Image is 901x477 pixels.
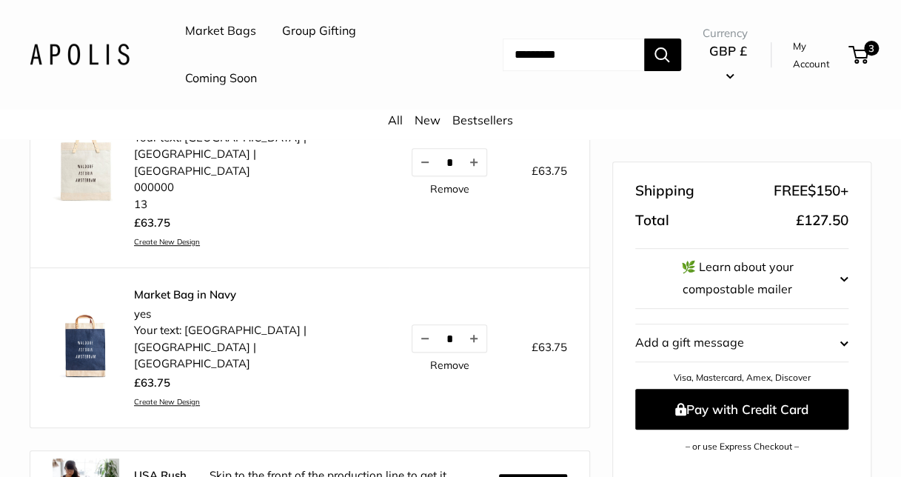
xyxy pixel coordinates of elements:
[438,156,461,169] input: Quantity
[134,287,367,302] a: Market Bag in Navy
[461,149,486,176] button: Increase quantity by 1
[134,237,367,247] a: Create New Design
[438,333,461,345] input: Quantity
[452,113,513,127] a: Bestsellers
[709,43,747,59] span: GBP £
[134,397,367,407] a: Create New Design
[134,179,367,196] li: 000000
[30,44,130,65] img: Apolis
[635,250,848,309] button: 🌿 Learn about your compostable mailer
[415,113,441,127] a: New
[134,306,367,323] li: yes
[674,373,811,384] a: Visa, Mastercard, Amex, Discover
[134,373,170,393] span: £63.75
[134,196,367,213] li: 13
[635,389,848,430] button: Pay with Credit Card
[850,46,868,64] a: 3
[644,39,681,71] button: Search
[635,179,694,205] span: Shipping
[796,207,848,234] span: £127.50
[185,20,256,42] a: Market Bags
[134,322,367,373] li: Your text: [GEOGRAPHIC_DATA] | [GEOGRAPHIC_DATA] | [GEOGRAPHIC_DATA]
[282,20,356,42] a: Group Gifting
[703,23,754,44] span: Currency
[703,39,754,87] button: GBP £
[185,67,257,90] a: Coming Soon
[864,41,879,56] span: 3
[53,313,119,379] img: Market Bag in Navy
[808,182,840,200] span: $150
[792,37,843,73] a: My Account
[412,149,438,176] button: Decrease quantity by 1
[134,213,170,233] span: £63.75
[412,325,438,352] button: Decrease quantity by 1
[532,164,567,178] span: £63.75
[503,39,644,71] input: Search...
[461,325,486,352] button: Increase quantity by 1
[430,360,469,370] a: Remove
[532,340,567,354] span: £63.75
[430,184,469,194] a: Remove
[686,441,799,452] a: – or use Express Checkout –
[635,207,669,234] span: Total
[388,113,403,127] a: All
[774,179,848,205] span: FREE +
[134,130,367,180] li: Your text: [GEOGRAPHIC_DATA] | [GEOGRAPHIC_DATA] | [GEOGRAPHIC_DATA]
[635,325,848,362] button: Add a gift message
